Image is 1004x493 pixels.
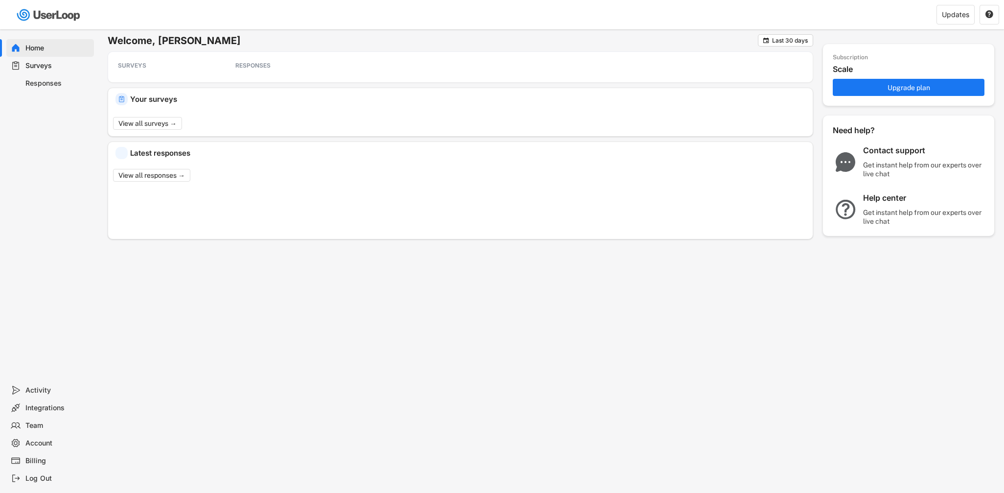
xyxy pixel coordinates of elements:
[833,200,858,219] img: QuestionMarkInverseMajor.svg
[118,62,206,70] div: SURVEYS
[833,54,868,62] div: Subscription
[25,439,90,448] div: Account
[108,34,758,47] h6: Welcome, [PERSON_NAME]
[130,95,805,103] div: Your surveys
[942,11,969,18] div: Updates
[985,10,993,19] text: 
[863,145,985,156] div: Contact support
[833,79,984,96] button: Upgrade plan
[863,161,985,178] div: Get instant help from our experts over live chat
[833,152,858,172] img: ChatMajor.svg
[113,117,182,130] button: View all surveys →
[118,149,125,157] img: yH5BAEAAAAALAAAAAABAAEAAAIBRAA7
[25,403,90,413] div: Integrations
[762,37,770,44] button: 
[25,44,90,53] div: Home
[863,193,985,203] div: Help center
[25,386,90,395] div: Activity
[25,474,90,483] div: Log Out
[863,208,985,226] div: Get instant help from our experts over live chat
[113,169,190,182] button: View all responses →
[235,62,323,70] div: RESPONSES
[25,61,90,70] div: Surveys
[25,79,90,88] div: Responses
[25,421,90,430] div: Team
[25,456,90,466] div: Billing
[763,37,769,44] text: 
[15,5,84,25] img: userloop-logo-01.svg
[985,10,994,19] button: 
[833,125,901,136] div: Need help?
[833,64,989,74] div: Scale
[772,38,808,44] div: Last 30 days
[130,149,805,157] div: Latest responses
